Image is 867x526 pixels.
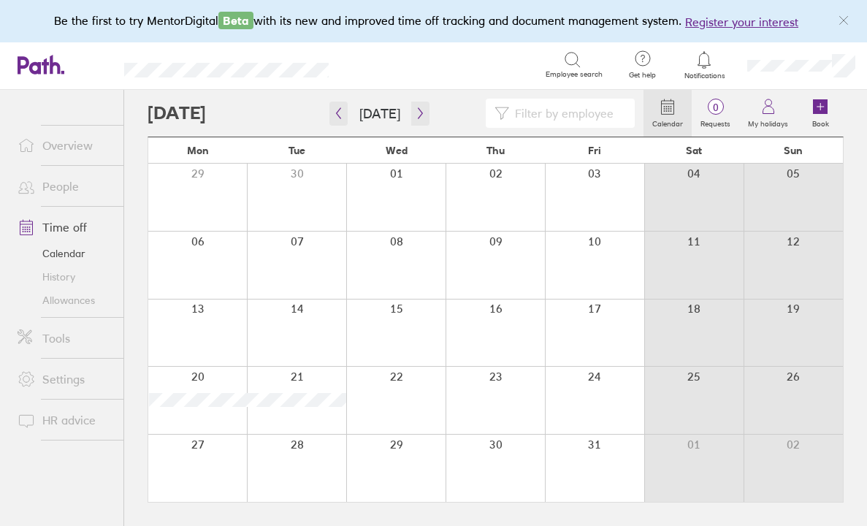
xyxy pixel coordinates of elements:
span: Beta [218,12,253,29]
span: Thu [486,145,505,156]
span: Mon [187,145,209,156]
a: Settings [6,365,123,394]
span: Employee search [546,70,603,79]
span: 0 [692,102,739,113]
input: Filter by employee [509,99,626,127]
a: People [6,172,123,201]
a: My holidays [739,90,797,137]
label: Book [803,115,838,129]
span: Get help [619,71,666,80]
a: Time off [6,213,123,242]
a: Notifications [681,50,728,80]
a: Calendar [643,90,692,137]
label: Calendar [643,115,692,129]
label: Requests [692,115,739,129]
span: Fri [588,145,601,156]
span: Notifications [681,72,728,80]
a: Calendar [6,242,123,265]
span: Sat [686,145,702,156]
a: 0Requests [692,90,739,137]
a: Tools [6,324,123,353]
a: HR advice [6,405,123,435]
a: Overview [6,131,123,160]
span: Sun [784,145,803,156]
a: History [6,265,123,289]
div: Search [368,58,405,71]
button: [DATE] [348,102,412,126]
a: Allowances [6,289,123,312]
a: Book [797,90,844,137]
span: Wed [386,145,408,156]
span: Tue [289,145,305,156]
div: Be the first to try MentorDigital with its new and improved time off tracking and document manage... [54,12,813,31]
button: Register your interest [685,13,798,31]
label: My holidays [739,115,797,129]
